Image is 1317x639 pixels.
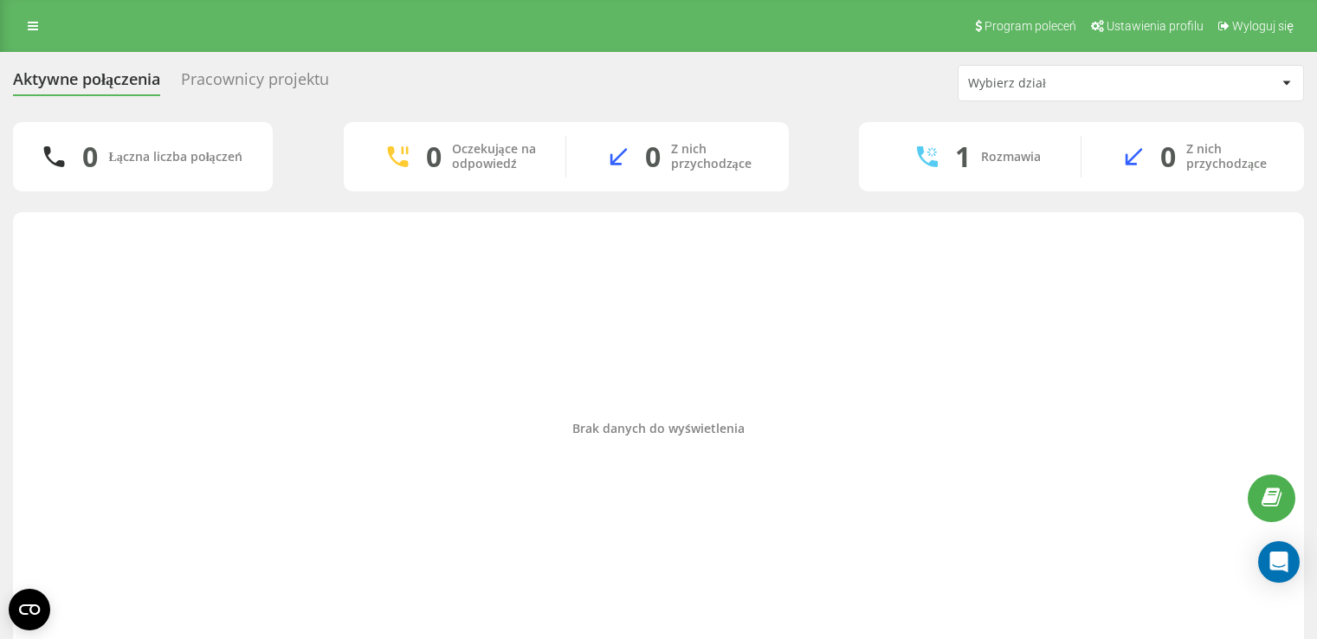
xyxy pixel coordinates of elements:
[1186,142,1278,171] div: Z nich przychodzące
[671,142,763,171] div: Z nich przychodzące
[1258,541,1300,583] div: Open Intercom Messenger
[426,140,442,173] div: 0
[1107,19,1204,33] span: Ustawienia profilu
[13,70,160,97] div: Aktywne połączenia
[108,150,242,165] div: Łączna liczba połączeń
[1232,19,1294,33] span: Wyloguj się
[27,421,1290,436] div: Brak danych do wyświetlenia
[985,19,1076,33] span: Program poleceń
[452,142,539,171] div: Oczekujące na odpowiedź
[1160,140,1176,173] div: 0
[968,76,1175,91] div: Wybierz dział
[9,589,50,630] button: Open CMP widget
[981,150,1041,165] div: Rozmawia
[955,140,971,173] div: 1
[181,70,329,97] div: Pracownicy projektu
[645,140,661,173] div: 0
[82,140,98,173] div: 0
